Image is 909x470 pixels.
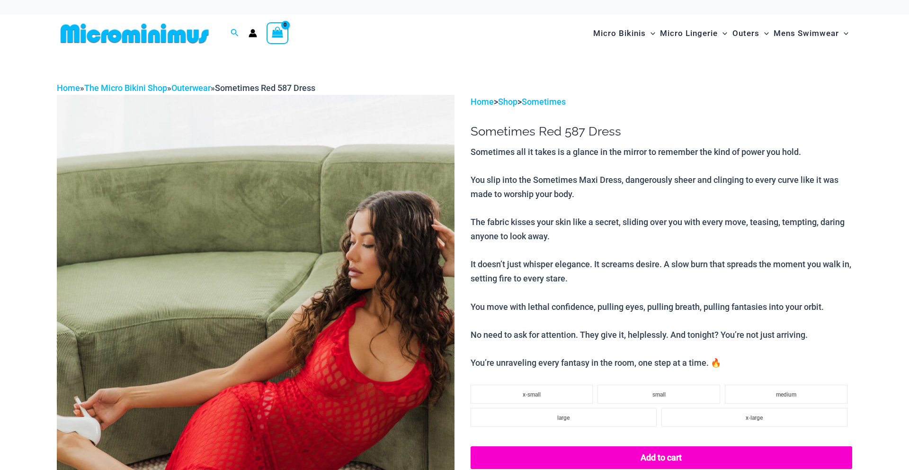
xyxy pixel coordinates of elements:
[523,391,541,398] span: x-small
[652,391,666,398] span: small
[759,21,769,45] span: Menu Toggle
[471,95,852,109] p: > >
[746,415,763,421] span: x-large
[771,19,851,48] a: Mens SwimwearMenu ToggleMenu Toggle
[522,97,566,107] a: Sometimes
[661,408,847,427] li: x-large
[171,83,211,93] a: Outerwear
[774,21,839,45] span: Mens Swimwear
[231,27,239,39] a: Search icon link
[215,83,315,93] span: Sometimes Red 587 Dress
[471,385,593,404] li: x-small
[658,19,730,48] a: Micro LingerieMenu ToggleMenu Toggle
[591,19,658,48] a: Micro BikinisMenu ToggleMenu Toggle
[57,83,80,93] a: Home
[471,145,852,370] p: Sometimes all it takes is a glance in the mirror to remember the kind of power you hold. You slip...
[730,19,771,48] a: OutersMenu ToggleMenu Toggle
[589,18,852,49] nav: Site Navigation
[498,97,517,107] a: Shop
[471,408,657,427] li: large
[267,22,288,44] a: View Shopping Cart, empty
[471,97,494,107] a: Home
[557,415,570,421] span: large
[732,21,759,45] span: Outers
[471,446,852,469] button: Add to cart
[646,21,655,45] span: Menu Toggle
[593,21,646,45] span: Micro Bikinis
[57,23,213,44] img: MM SHOP LOGO FLAT
[839,21,848,45] span: Menu Toggle
[57,83,315,93] span: » » »
[249,29,257,37] a: Account icon link
[597,385,720,404] li: small
[471,124,852,139] h1: Sometimes Red 587 Dress
[660,21,718,45] span: Micro Lingerie
[718,21,727,45] span: Menu Toggle
[725,385,847,404] li: medium
[776,391,796,398] span: medium
[84,83,167,93] a: The Micro Bikini Shop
